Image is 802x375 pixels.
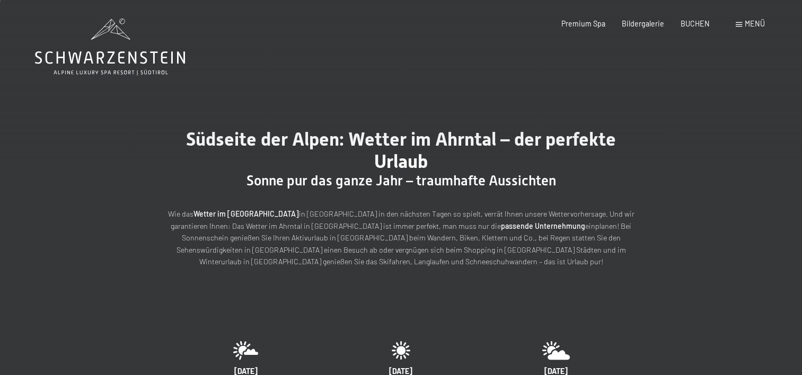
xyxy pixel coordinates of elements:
[186,128,616,172] span: Südseite der Alpen: Wetter im Ahrntal – der perfekte Urlaub
[246,173,556,189] span: Sonne pur das ganze Jahr – traumhafte Aussichten
[745,19,765,28] span: Menü
[622,19,664,28] a: Bildergalerie
[501,221,585,230] strong: passende Unternehmung
[681,19,710,28] a: BUCHEN
[168,208,634,268] p: Wie das in [GEOGRAPHIC_DATA] in den nächsten Tagen so spielt, verrät Ihnen unsere Wettervorhersag...
[193,209,299,218] strong: Wetter im [GEOGRAPHIC_DATA]
[561,19,605,28] a: Premium Spa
